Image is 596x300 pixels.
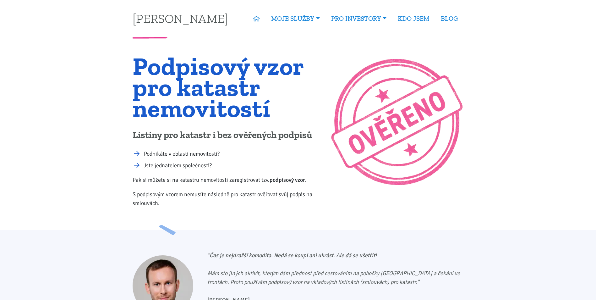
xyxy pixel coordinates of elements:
[325,11,392,26] a: PRO INVESTORY
[144,149,322,158] li: Podnikáte v oblasti nemovitostí?
[392,11,435,26] a: KDO JSEM
[207,252,377,259] b: "Čas je nejdražší komodita. Nedá se koupi ani ukrást. Ale dá se ušetřit!
[133,129,322,141] p: Listiny pro katastr i bez ověřených podpisů
[133,175,322,184] p: Pak si můžete si na katastru nemovitostí zaregistrovat tzv. .
[133,56,322,119] h1: Podpisový vzor pro katastr nemovitostí
[331,56,463,189] img: Ilustrační obrázek: Razítko 'Ověřeno'
[207,270,460,286] i: Mám sto jiných aktivit, kterým dám přednost před cestováním na pobočky [GEOGRAPHIC_DATA] a čekání...
[133,12,228,25] a: [PERSON_NAME]
[435,11,463,26] a: BLOG
[144,161,322,170] li: Jste jednatelem společnosti?
[270,176,305,183] b: podpisový vzor
[133,190,322,208] p: S podpisovým vzorem nemusíte následně pro katastr ověřovat svůj podpis na smlouvách.
[265,11,325,26] a: MOJE SLUŽBY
